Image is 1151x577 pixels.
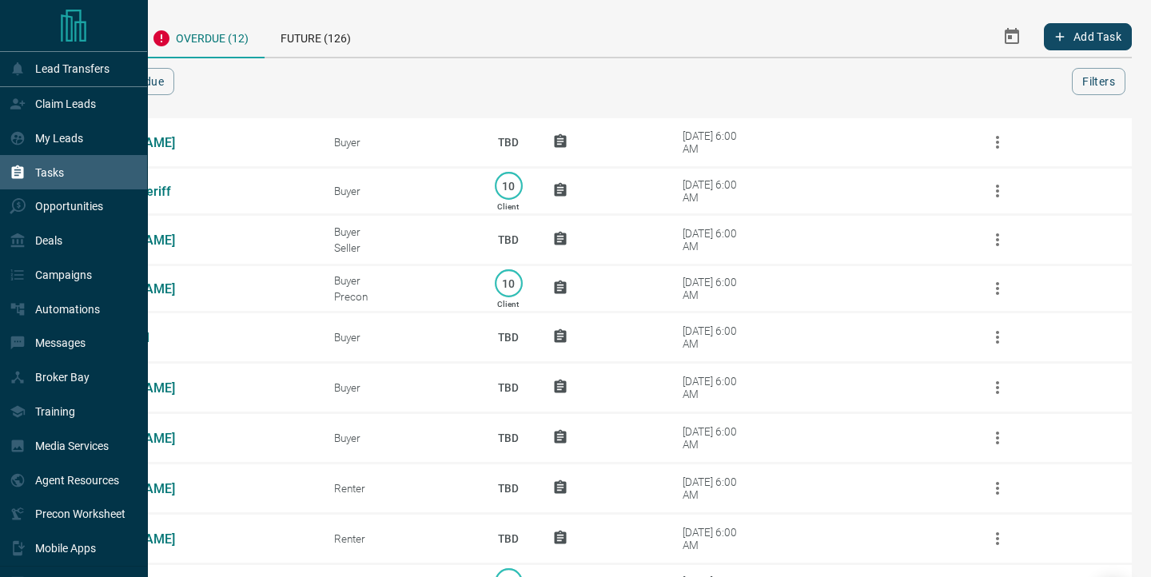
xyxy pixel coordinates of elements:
p: TBD [488,416,528,460]
p: 10 [503,180,515,192]
p: TBD [488,121,528,164]
button: Select Date Range [993,18,1031,56]
p: 10 [503,277,515,289]
div: [DATE] 6:00 AM [683,425,751,451]
div: [DATE] 6:00 AM [683,276,751,301]
div: [DATE] 6:00 AM [683,476,751,501]
div: [DATE] 6:00 AM [683,129,751,155]
div: [DATE] 6:00 AM [683,227,751,253]
div: Overdue (12) [136,16,265,58]
p: TBD [488,218,528,261]
div: Buyer [334,185,464,197]
p: Client [497,202,519,211]
div: Buyer [334,274,464,287]
div: Future (126) [265,16,367,57]
div: [DATE] 6:00 AM [683,324,751,350]
div: Buyer [334,225,464,238]
div: Renter [334,532,464,545]
div: [DATE] 6:00 AM [683,526,751,551]
div: Seller [334,241,464,254]
div: Buyer [334,136,464,149]
p: Client [497,300,519,308]
p: TBD [488,316,528,359]
div: [DATE] 6:00 AM [683,375,751,400]
p: TBD [488,467,528,510]
div: Buyer [334,381,464,394]
div: Buyer [334,331,464,344]
button: Add Task [1044,23,1132,50]
div: Precon [334,290,464,303]
p: TBD [488,366,528,409]
button: Filters [1072,68,1125,95]
div: Renter [334,482,464,495]
p: TBD [488,517,528,560]
div: [DATE] 6:00 AM [683,178,751,204]
div: Buyer [334,432,464,444]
